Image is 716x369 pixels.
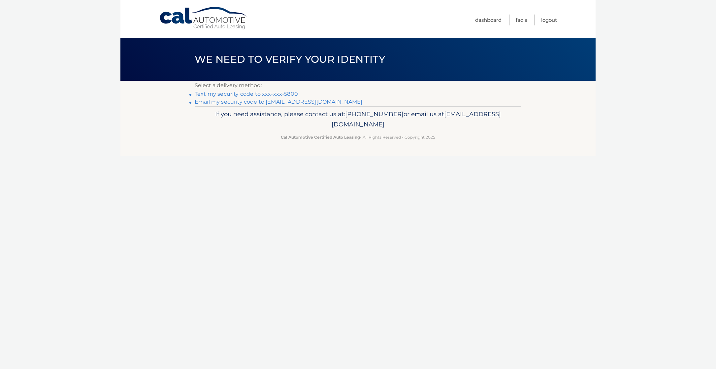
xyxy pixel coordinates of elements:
a: Text my security code to xxx-xxx-5800 [195,91,298,97]
a: Dashboard [475,15,502,25]
a: FAQ's [516,15,527,25]
a: Logout [541,15,557,25]
a: Email my security code to [EMAIL_ADDRESS][DOMAIN_NAME] [195,99,363,105]
strong: Cal Automotive Certified Auto Leasing [281,135,360,140]
a: Cal Automotive [159,7,248,30]
p: Select a delivery method: [195,81,521,90]
span: We need to verify your identity [195,53,385,65]
p: If you need assistance, please contact us at: or email us at [199,109,517,130]
p: - All Rights Reserved - Copyright 2025 [199,134,517,141]
span: [PHONE_NUMBER] [345,110,404,118]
